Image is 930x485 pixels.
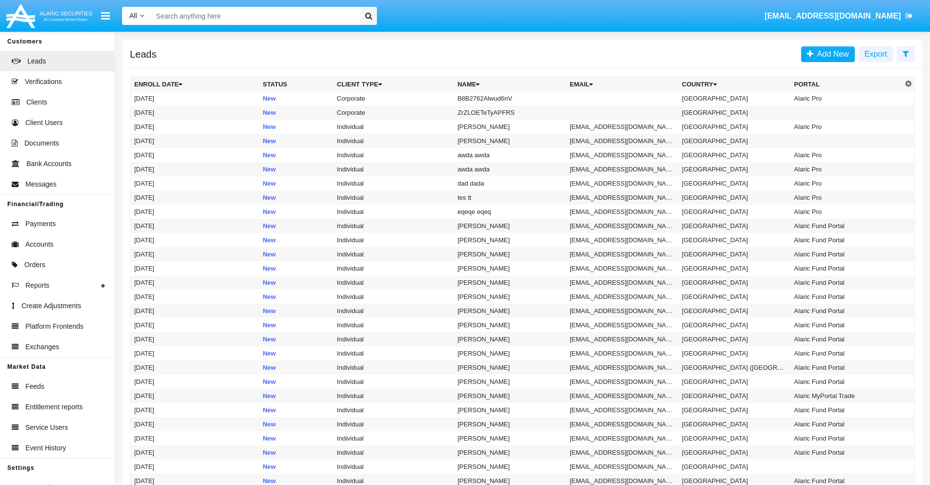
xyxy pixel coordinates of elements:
[454,77,566,92] th: Name
[130,77,259,92] th: Enroll Date
[259,233,333,247] td: New
[26,159,72,169] span: Bank Accounts
[259,134,333,148] td: New
[790,190,903,205] td: Alaric Pro
[678,261,790,275] td: [GEOGRAPHIC_DATA]
[130,176,259,190] td: [DATE]
[454,91,566,105] td: B8B2762Alwud6nV
[130,219,259,233] td: [DATE]
[678,275,790,290] td: [GEOGRAPHIC_DATA]
[333,318,454,332] td: Individual
[859,46,893,62] button: Export
[566,205,678,219] td: [EMAIL_ADDRESS][DOMAIN_NAME]
[259,332,333,346] td: New
[25,422,68,433] span: Service Users
[333,162,454,176] td: Individual
[259,275,333,290] td: New
[566,162,678,176] td: [EMAIL_ADDRESS][DOMAIN_NAME]
[259,162,333,176] td: New
[678,417,790,431] td: [GEOGRAPHIC_DATA]
[678,332,790,346] td: [GEOGRAPHIC_DATA]
[454,346,566,360] td: [PERSON_NAME]
[454,261,566,275] td: [PERSON_NAME]
[790,91,903,105] td: Alaric Pro
[801,46,855,62] a: Add New
[130,247,259,261] td: [DATE]
[790,360,903,375] td: Alaric Fund Portal
[333,360,454,375] td: Individual
[25,77,62,87] span: Verifications
[790,233,903,247] td: Alaric Fund Portal
[790,389,903,403] td: Alaric MyPortal Trade
[678,77,790,92] th: Country
[790,346,903,360] td: Alaric Fund Portal
[566,134,678,148] td: [EMAIL_ADDRESS][DOMAIN_NAME]
[566,431,678,445] td: [EMAIL_ADDRESS][DOMAIN_NAME]
[333,247,454,261] td: Individual
[333,304,454,318] td: Individual
[259,190,333,205] td: New
[333,190,454,205] td: Individual
[790,445,903,460] td: Alaric Fund Portal
[566,77,678,92] th: Email
[454,445,566,460] td: [PERSON_NAME]
[333,219,454,233] td: Individual
[130,346,259,360] td: [DATE]
[26,97,47,107] span: Clients
[25,381,44,392] span: Feeds
[259,460,333,474] td: New
[454,105,566,120] td: ZrZLOETeTyAPFRS
[566,148,678,162] td: [EMAIL_ADDRESS][DOMAIN_NAME]
[130,261,259,275] td: [DATE]
[678,431,790,445] td: [GEOGRAPHIC_DATA]
[333,205,454,219] td: Individual
[790,318,903,332] td: Alaric Fund Portal
[678,360,790,375] td: [GEOGRAPHIC_DATA] ([GEOGRAPHIC_DATA])
[130,134,259,148] td: [DATE]
[678,134,790,148] td: [GEOGRAPHIC_DATA]
[678,318,790,332] td: [GEOGRAPHIC_DATA]
[333,148,454,162] td: Individual
[333,77,454,92] th: Client Type
[454,460,566,474] td: [PERSON_NAME]
[566,318,678,332] td: [EMAIL_ADDRESS][DOMAIN_NAME]
[333,261,454,275] td: Individual
[24,138,59,148] span: Documents
[259,205,333,219] td: New
[333,290,454,304] td: Individual
[678,304,790,318] td: [GEOGRAPHIC_DATA]
[333,275,454,290] td: Individual
[790,403,903,417] td: Alaric Fund Portal
[5,1,94,30] img: Logo image
[333,346,454,360] td: Individual
[130,460,259,474] td: [DATE]
[25,239,54,250] span: Accounts
[25,443,66,453] span: Event History
[129,12,137,20] span: All
[454,431,566,445] td: [PERSON_NAME]
[454,176,566,190] td: dad dada
[454,360,566,375] td: [PERSON_NAME]
[130,360,259,375] td: [DATE]
[130,91,259,105] td: [DATE]
[566,332,678,346] td: [EMAIL_ADDRESS][DOMAIN_NAME]
[259,318,333,332] td: New
[259,261,333,275] td: New
[790,120,903,134] td: Alaric Pro
[259,77,333,92] th: Status
[566,261,678,275] td: [EMAIL_ADDRESS][DOMAIN_NAME]
[333,91,454,105] td: Corporate
[259,91,333,105] td: New
[454,247,566,261] td: [PERSON_NAME]
[454,148,566,162] td: awda awda
[454,275,566,290] td: [PERSON_NAME]
[566,346,678,360] td: [EMAIL_ADDRESS][DOMAIN_NAME]
[678,176,790,190] td: [GEOGRAPHIC_DATA]
[25,402,83,412] span: Entitlement reports
[454,403,566,417] td: [PERSON_NAME]
[130,417,259,431] td: [DATE]
[678,162,790,176] td: [GEOGRAPHIC_DATA]
[25,219,56,229] span: Payments
[566,290,678,304] td: [EMAIL_ADDRESS][DOMAIN_NAME]
[566,417,678,431] td: [EMAIL_ADDRESS][DOMAIN_NAME]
